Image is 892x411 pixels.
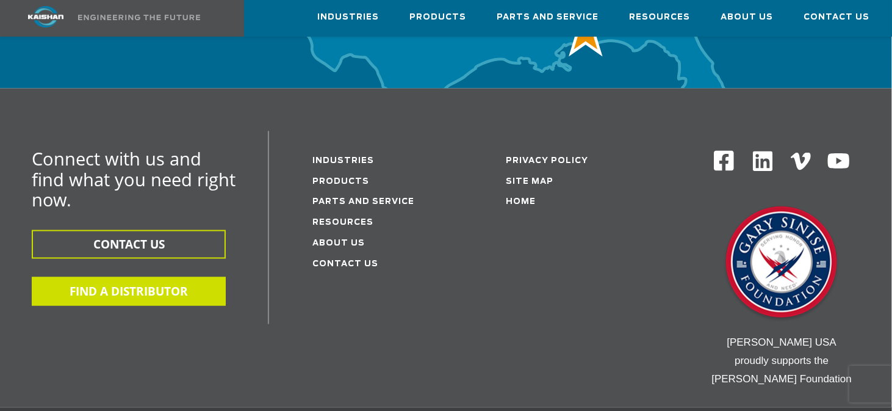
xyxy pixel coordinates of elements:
[317,10,379,24] span: Industries
[313,240,365,248] a: About Us
[713,150,735,172] img: Facebook
[506,157,588,165] a: Privacy Policy
[506,178,553,186] a: Site Map
[497,10,599,24] span: Parts and Service
[791,153,811,170] img: Vimeo
[317,1,379,34] a: Industries
[804,1,869,34] a: Contact Us
[711,337,852,385] span: [PERSON_NAME] USA proudly supports the [PERSON_NAME] Foundation
[313,178,370,186] a: Products
[313,261,379,269] a: Contact Us
[751,150,775,173] img: Linkedin
[409,10,466,24] span: Products
[313,157,375,165] a: Industries
[827,150,851,173] img: Youtube
[721,10,773,24] span: About Us
[629,10,690,24] span: Resources
[409,1,466,34] a: Products
[313,198,415,206] a: Parts and service
[721,203,843,325] img: Gary Sinise Foundation
[721,1,773,34] a: About Us
[32,147,236,212] span: Connect with us and find what you need right now.
[32,277,226,306] button: FIND A DISTRIBUTOR
[804,10,869,24] span: Contact Us
[497,1,599,34] a: Parts and Service
[32,230,226,259] button: CONTACT US
[506,198,536,206] a: Home
[313,219,374,227] a: Resources
[78,15,200,20] img: Engineering the future
[629,1,690,34] a: Resources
